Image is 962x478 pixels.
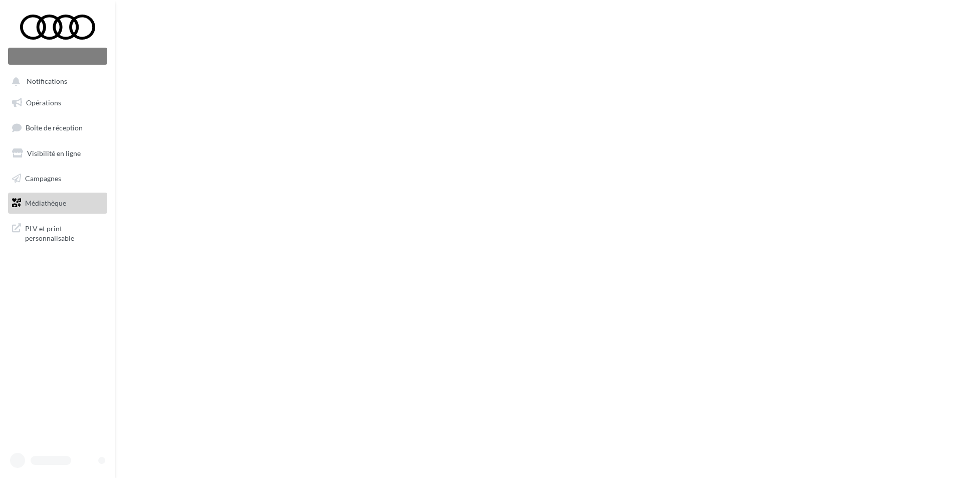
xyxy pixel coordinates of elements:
span: Opérations [26,98,61,107]
span: PLV et print personnalisable [25,222,103,243]
span: Visibilité en ligne [27,149,81,157]
a: Visibilité en ligne [6,143,109,164]
a: PLV et print personnalisable [6,218,109,247]
span: Notifications [27,77,67,86]
a: Médiathèque [6,193,109,214]
div: Nouvelle campagne [8,48,107,65]
span: Médiathèque [25,199,66,207]
a: Campagnes [6,168,109,189]
span: Campagnes [25,174,61,182]
a: Boîte de réception [6,117,109,138]
span: Boîte de réception [26,123,83,132]
a: Opérations [6,92,109,113]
